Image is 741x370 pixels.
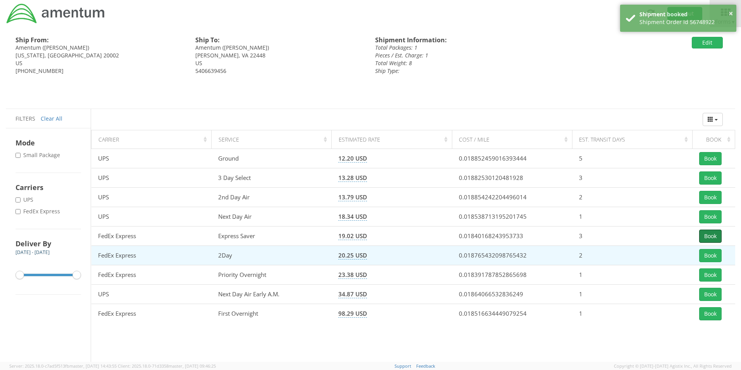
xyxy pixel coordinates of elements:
a: Support [395,363,411,369]
td: 2nd Day Air [212,188,332,207]
h4: Ship To: [195,37,364,44]
div: Shipment Order Id 56748922 [639,18,731,26]
div: Carrier [98,136,209,144]
label: Small Package [16,151,62,159]
td: Next Day Air [212,207,332,226]
span: master, [DATE] 09:46:25 [169,363,216,369]
td: Priority Overnight [212,265,332,285]
td: First Overnight [212,304,332,323]
td: FedEx Express [91,226,212,246]
button: Book [699,288,722,301]
td: 0.018765432098765432 [452,246,572,265]
td: 2Day [212,246,332,265]
div: Estimated Rate [339,136,450,144]
td: 0.018538713195201745 [452,207,572,226]
a: Feedback [416,363,435,369]
button: Book [699,230,722,243]
span: 18.34 USD [338,213,367,221]
span: 19.02 USD [338,232,367,240]
td: 0.018391787852865698 [452,265,572,285]
div: Book [700,136,733,144]
span: Client: 2025.18.0-71d3358 [118,363,216,369]
td: 3 Day Select [212,168,332,188]
div: US [16,59,184,67]
td: 1 [572,304,692,323]
td: 0.018852459016393444 [452,149,572,168]
div: [PHONE_NUMBER] [16,67,184,75]
div: 5406639456 [195,67,364,75]
td: UPS [91,207,212,226]
td: 0.018854242204496014 [452,188,572,207]
td: 0.01840168243953733 [452,226,572,246]
td: 3 [572,168,692,188]
span: 23.38 USD [338,271,367,279]
span: 98.29 USD [338,309,367,318]
h4: Shipment Information: [375,37,603,44]
td: FedEx Express [91,246,212,265]
div: Est. Transit Days [579,136,690,144]
label: FedEx Express [16,207,62,215]
div: Cost / Mile [459,136,570,144]
span: 12.20 USD [338,154,367,163]
div: Pieces / Est. Charge: 1 [375,52,603,59]
td: FedEx Express [91,265,212,285]
span: 20.25 USD [338,251,367,259]
button: Book [699,191,722,204]
td: 1 [572,207,692,226]
button: Book [699,210,722,223]
td: Express Saver [212,226,332,246]
div: [PERSON_NAME], VA 22448 [195,52,364,59]
td: Ground [212,149,332,168]
td: UPS [91,285,212,304]
td: 0.018516634449079254 [452,304,572,323]
button: Book [699,307,722,320]
span: 13.28 USD [338,174,367,182]
div: Ship Type: [375,67,603,75]
td: 1 [572,265,692,285]
td: 1 [572,285,692,304]
td: 5 [572,149,692,168]
span: 13.79 USD [338,193,367,201]
button: Book [699,171,722,185]
button: Book [699,152,722,165]
div: Total Packages: 1 [375,44,603,52]
td: 2 [572,188,692,207]
td: 2 [572,246,692,265]
div: Shipment booked [639,10,731,18]
div: Total Weight: 8 [375,59,603,67]
td: UPS [91,149,212,168]
div: Amentum ([PERSON_NAME]) [195,44,364,52]
button: × [729,8,733,19]
button: Book [699,249,722,262]
input: FedEx Express [16,209,21,214]
td: 0.01882530120481928 [452,168,572,188]
div: Service [219,136,329,144]
td: FedEx Express [91,304,212,323]
div: US [195,59,364,67]
td: Next Day Air Early A.M. [212,285,332,304]
input: Small Package [16,153,21,158]
h4: Ship From: [16,37,184,44]
div: Amentum ([PERSON_NAME]) [16,44,184,52]
td: 3 [572,226,692,246]
div: [US_STATE], [GEOGRAPHIC_DATA] 20002 [16,52,184,59]
td: UPS [91,188,212,207]
label: UPS [16,196,35,204]
span: 34.87 USD [338,290,367,298]
input: UPS [16,197,21,202]
h4: Deliver By [16,239,81,248]
button: Edit [692,37,723,48]
button: Columns [703,113,723,126]
h4: Mode [16,138,81,147]
button: Book [699,268,722,282]
h4: Carriers [16,183,81,192]
span: master, [DATE] 14:43:55 [69,363,117,369]
td: UPS [91,168,212,188]
span: Copyright © [DATE]-[DATE] Agistix Inc., All Rights Reserved [614,363,732,369]
td: 0.01864066532836249 [452,285,572,304]
span: Filters [16,115,35,122]
span: [DATE] - [DATE] [16,249,50,256]
a: Clear All [41,115,62,122]
span: Server: 2025.18.0-c7ad5f513fb [9,363,117,369]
